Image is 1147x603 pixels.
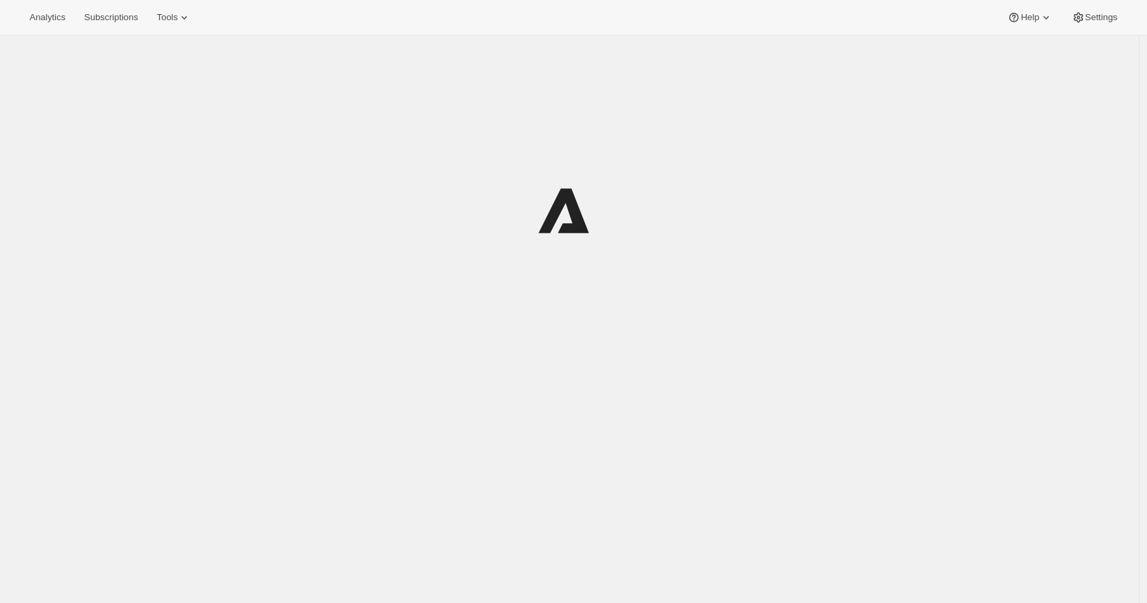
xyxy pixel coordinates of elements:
button: Help [999,8,1060,27]
button: Analytics [22,8,73,27]
button: Settings [1064,8,1125,27]
span: Settings [1085,12,1117,23]
span: Analytics [30,12,65,23]
span: Subscriptions [84,12,138,23]
span: Help [1021,12,1039,23]
span: Tools [157,12,177,23]
button: Subscriptions [76,8,146,27]
button: Tools [149,8,199,27]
